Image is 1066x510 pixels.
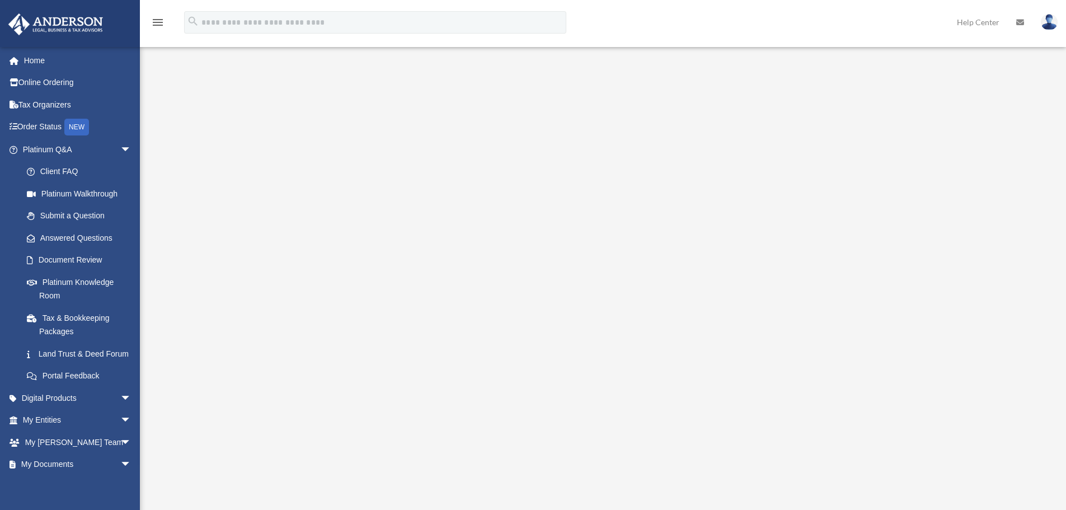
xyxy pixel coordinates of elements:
a: Home [8,49,148,72]
a: My Documentsarrow_drop_down [8,453,148,476]
a: Platinum Knowledge Room [16,271,148,307]
a: Platinum Walkthrough [16,183,143,205]
a: Online Ordering [8,72,148,94]
iframe: <span data-mce-type="bookmark" style="display: inline-block; width: 0px; overflow: hidden; line-h... [299,76,904,411]
a: Platinum Q&Aarrow_drop_down [8,138,148,161]
a: Document Review [16,249,148,272]
img: Anderson Advisors Platinum Portal [5,13,106,35]
img: User Pic [1041,14,1058,30]
a: Tax Organizers [8,93,148,116]
a: My Entitiesarrow_drop_down [8,409,148,432]
span: arrow_drop_down [120,409,143,432]
span: arrow_drop_down [120,387,143,410]
a: Submit a Question [16,205,148,227]
i: search [187,15,199,27]
span: arrow_drop_down [120,138,143,161]
a: My [PERSON_NAME] Teamarrow_drop_down [8,431,148,453]
span: arrow_drop_down [120,453,143,476]
div: NEW [64,119,89,135]
i: menu [151,16,165,29]
a: Land Trust & Deed Forum [16,343,148,365]
a: Answered Questions [16,227,148,249]
a: Order StatusNEW [8,116,148,139]
a: Client FAQ [16,161,148,183]
span: arrow_drop_down [120,431,143,454]
a: Digital Productsarrow_drop_down [8,387,148,409]
a: menu [151,20,165,29]
a: Tax & Bookkeeping Packages [16,307,148,343]
a: Portal Feedback [16,365,148,387]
